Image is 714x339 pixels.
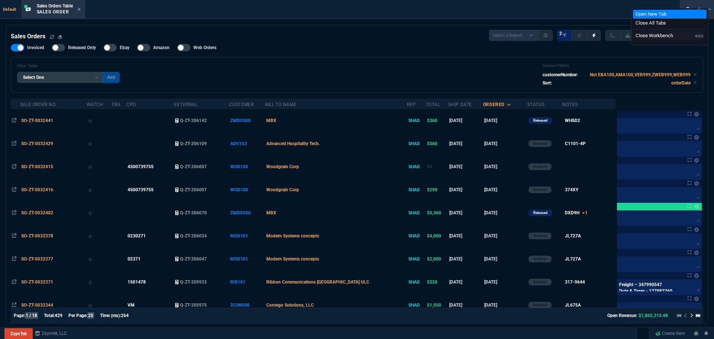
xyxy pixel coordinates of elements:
span: Invoiced [27,45,44,51]
nx-icon: Open In Opposite Panel [12,279,16,285]
p: Released [533,118,547,124]
p: Archived [533,279,547,285]
nx-fornida-value: 4500739755 [128,163,173,170]
td: SHAD [407,201,425,224]
td: [DATE] [448,178,483,201]
span: SO-ZT-0032441 [21,118,53,123]
span: SO-ZT-0032429 [21,141,53,146]
span: 429 [55,313,62,318]
code: Not EBA100,AMA100,VER999,ZWEB999,WEB999 [590,72,691,77]
div: Add to Watchlist [88,254,111,264]
div: Add to Watchlist [88,161,111,172]
div: External [174,102,198,108]
span: 1501478 [128,279,146,285]
nx-icon: Open In Opposite Panel [12,141,16,146]
td: [DATE] [448,224,483,247]
td: $290 [426,178,448,201]
p: Sort: [543,80,552,86]
td: $320 [426,271,448,294]
span: SO-ZT-0032377 [21,256,53,262]
td: WOD100 [229,178,265,201]
div: Sale Order No. [20,102,57,108]
span: Contego Solutions, LLC [266,303,314,308]
td: RIB101 [229,271,265,294]
nx-icon: Close Tab [77,7,81,13]
td: [DATE] [448,155,483,178]
td: [DATE] [448,201,483,224]
span: SO-ZT-0032402 [21,210,53,215]
li: Open New Tab [633,10,707,19]
td: [DATE] [483,224,527,247]
div: ordered [483,102,505,108]
td: ZMBX500 [229,201,265,224]
td: SHAD [407,178,425,201]
div: Bill To Name [265,102,296,108]
td: [DATE] [483,178,527,201]
p: Archived [533,302,547,308]
td: $1,550 [426,294,448,317]
span: Q-ZT-205933 [180,279,207,285]
td: SHAD [407,224,425,247]
span: Web Orders [193,45,216,51]
div: Add to Watchlist [88,115,111,126]
span: Q-ZT-206034 [180,233,207,239]
span: Advanced Hospitality Tech. [266,141,320,146]
nx-icon: Open In Opposite Panel [12,164,16,169]
p: Released [533,210,547,216]
td: $360 [426,109,448,132]
span: Q-ZT-206109 [180,141,207,146]
nx-icon: Open In Opposite Panel [12,256,16,262]
td: $2,000 [426,247,448,271]
div: Add to Watchlist [88,277,111,287]
td: [DATE] [483,155,527,178]
td: SHAD [407,247,425,271]
td: SHAD [407,271,425,294]
nx-icon: Search [683,5,694,14]
div: Watch [87,102,103,108]
td: [DATE] [448,294,483,317]
span: +1 [582,210,588,215]
span: Total: [44,313,55,318]
span: Open Revenue: [607,313,637,318]
nx-icon: Open New Tab [706,6,711,13]
td: [DATE] [483,271,527,294]
div: Add to Watchlist [88,138,111,149]
td: ADV103 [229,132,265,155]
div: WH5D2 [565,117,580,124]
span: 25 [87,312,94,319]
td: MOD101 [229,224,265,247]
div: FBA [112,102,121,108]
span: Ebay [120,45,129,51]
p: Archived [533,187,547,193]
span: 0230271 [128,233,146,239]
div: DXD9H+1 [565,210,588,216]
span: 4500739755 [128,164,154,169]
td: [DATE] [448,132,483,155]
nx-icon: Close Workbench [694,5,704,14]
h4: Sales Orders [11,32,45,41]
div: Add to Watchlist [88,300,111,310]
span: Amazon [153,45,170,51]
div: 317-9644 [565,279,585,285]
div: Add to Watchlist [88,185,111,195]
td: [DATE] [448,247,483,271]
span: Modern Systems concepts [266,233,319,239]
nx-icon: Open In Opposite Panel [12,118,16,123]
span: Q-ZT-206007 [180,164,207,169]
td: ZCON500 [229,294,265,317]
nx-fornida-value: 1501478 [128,279,173,285]
span: 4500739755 [128,187,154,192]
p: Archived [533,233,547,239]
nx-icon: Open In Opposite Panel [12,210,16,215]
td: [DATE] [483,132,527,155]
span: SO-ZT-0032378 [21,233,53,239]
span: 02371 [128,256,141,262]
span: SO-ZT-0032416 [21,187,53,192]
code: orderDate [671,80,691,86]
p: customerNumber: [543,71,578,78]
nx-fornida-value: 4500739755 [128,186,173,193]
div: JL675A [565,302,581,308]
nx-icon: Open In Opposite Panel [12,187,16,192]
span: Page: [14,313,25,318]
div: Ship Date [448,102,472,108]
